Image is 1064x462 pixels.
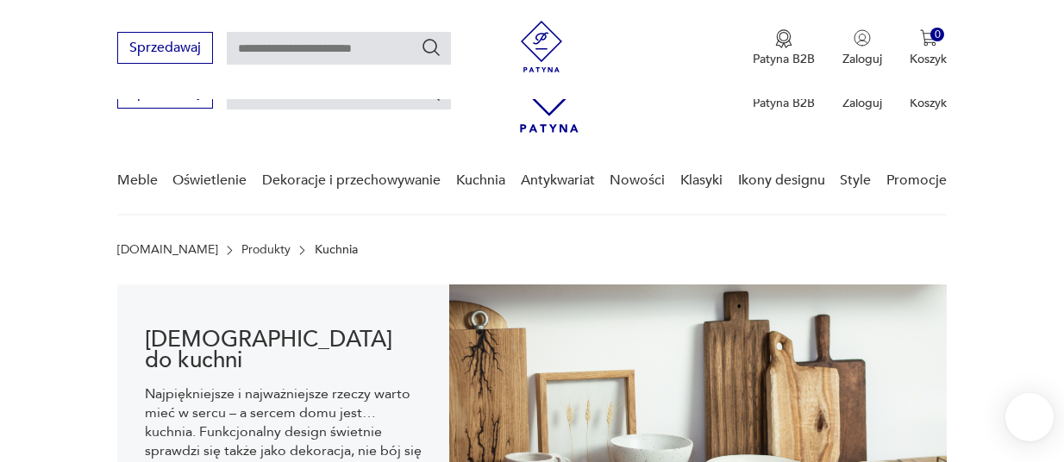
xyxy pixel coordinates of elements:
iframe: Smartsupp widget button [1005,393,1054,441]
p: Kuchnia [315,243,358,257]
p: Patyna B2B [753,95,815,111]
p: Koszyk [910,95,947,111]
img: Ikona koszyka [920,29,937,47]
a: Oświetlenie [172,147,247,214]
p: Zaloguj [842,51,882,67]
p: Koszyk [910,51,947,67]
a: Ikona medaluPatyna B2B [753,29,815,67]
a: Nowości [610,147,665,214]
button: Sprzedawaj [117,32,213,64]
img: Ikonka użytkownika [854,29,871,47]
img: Patyna - sklep z meblami i dekoracjami vintage [516,21,567,72]
a: Klasyki [680,147,723,214]
a: [DOMAIN_NAME] [117,243,218,257]
a: Kuchnia [456,147,505,214]
h1: [DEMOGRAPHIC_DATA] do kuchni [145,329,422,371]
p: Patyna B2B [753,51,815,67]
a: Produkty [241,243,291,257]
a: Dekoracje i przechowywanie [262,147,441,214]
div: 0 [930,28,945,42]
button: 0Koszyk [910,29,947,67]
button: Zaloguj [842,29,882,67]
p: Zaloguj [842,95,882,111]
a: Promocje [886,147,947,214]
img: Ikona medalu [775,29,792,48]
a: Meble [117,147,158,214]
a: Sprzedawaj [117,43,213,55]
button: Szukaj [421,37,441,58]
a: Ikony designu [738,147,825,214]
a: Antykwariat [521,147,595,214]
button: Patyna B2B [753,29,815,67]
a: Style [840,147,871,214]
a: Sprzedawaj [117,88,213,100]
